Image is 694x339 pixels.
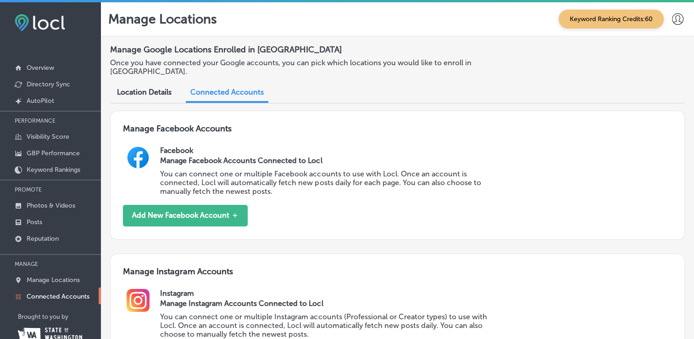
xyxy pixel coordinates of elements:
p: Photos & Videos [27,202,75,209]
p: You can connect one or multiple Facebook accounts to use with Locl. Once an account is connected,... [160,169,493,196]
button: Add New Facebook Account ＋ [123,205,248,226]
span: Location Details [117,88,172,96]
p: Once you have connected your Google accounts, you can pick which locations you would like to enro... [110,58,483,76]
p: You can connect one or multiple Instagram accounts (Professional or Creator types) to use with Lo... [160,312,493,339]
h3: Manage Facebook Accounts [123,124,672,146]
h3: Manage Instagram Accounts Connected to Locl [160,299,493,308]
img: fda3e92497d09a02dc62c9cd864e3231.png [15,14,65,31]
h3: Manage Facebook Accounts Connected to Locl [160,156,493,165]
p: Manage Locations [27,276,80,284]
h3: Manage Instagram Accounts [123,266,672,289]
p: Manage Locations [108,11,217,27]
p: Brought to you by [18,313,101,320]
h2: Instagram [160,289,672,298]
p: Keyword Rankings [27,166,80,174]
p: Visibility Score [27,133,69,141]
p: GBP Performance [27,149,80,157]
span: Connected Accounts [190,88,264,96]
p: AutoPilot [27,97,54,105]
p: Directory Sync [27,80,70,88]
p: Posts [27,218,42,226]
p: Reputation [27,235,59,243]
h2: Manage Google Locations Enrolled in [GEOGRAPHIC_DATA] [110,41,685,58]
p: Overview [27,64,54,72]
span: Keyword Ranking Credits: 60 [559,10,664,28]
h2: Facebook [160,146,672,155]
p: Connected Accounts [27,293,89,300]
